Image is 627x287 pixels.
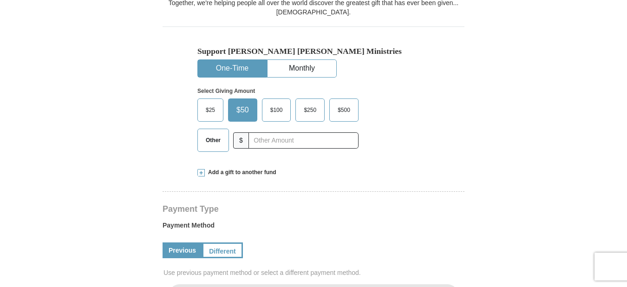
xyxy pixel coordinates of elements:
[268,60,336,77] button: Monthly
[198,60,267,77] button: One-Time
[163,221,464,235] label: Payment Method
[163,242,202,258] a: Previous
[266,103,287,117] span: $100
[248,132,359,149] input: Other Amount
[202,242,243,258] a: Different
[232,103,254,117] span: $50
[163,268,465,277] span: Use previous payment method or select a different payment method.
[201,103,220,117] span: $25
[197,46,430,56] h5: Support [PERSON_NAME] [PERSON_NAME] Ministries
[201,133,225,147] span: Other
[197,88,255,94] strong: Select Giving Amount
[333,103,355,117] span: $500
[299,103,321,117] span: $250
[205,169,276,176] span: Add a gift to another fund
[163,205,464,213] h4: Payment Type
[233,132,249,149] span: $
